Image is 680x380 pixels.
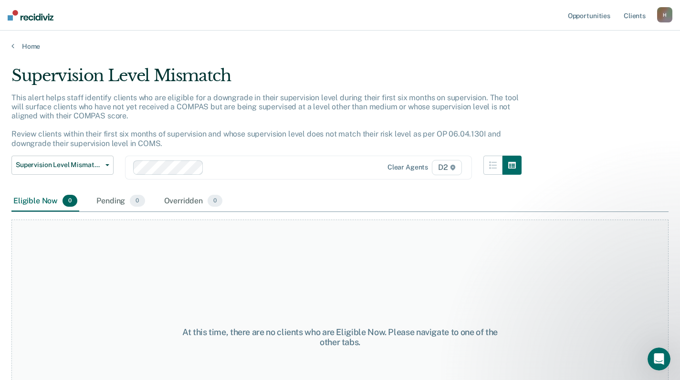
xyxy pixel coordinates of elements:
div: Pending0 [94,191,146,212]
p: This alert helps staff identify clients who are eligible for a downgrade in their supervision lev... [11,93,518,148]
span: 0 [208,195,222,207]
div: Eligible Now0 [11,191,79,212]
iframe: Intercom live chat [648,348,670,370]
div: Overridden0 [162,191,225,212]
span: 0 [63,195,77,207]
a: Home [11,42,669,51]
div: At this time, there are no clients who are Eligible Now. Please navigate to one of the other tabs. [176,327,504,348]
span: Supervision Level Mismatch [16,161,102,169]
button: Supervision Level Mismatch [11,156,114,175]
button: H [657,7,672,22]
span: 0 [130,195,145,207]
span: D2 [432,160,462,175]
img: Recidiviz [8,10,53,21]
div: Clear agents [387,163,428,171]
div: Supervision Level Mismatch [11,66,522,93]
